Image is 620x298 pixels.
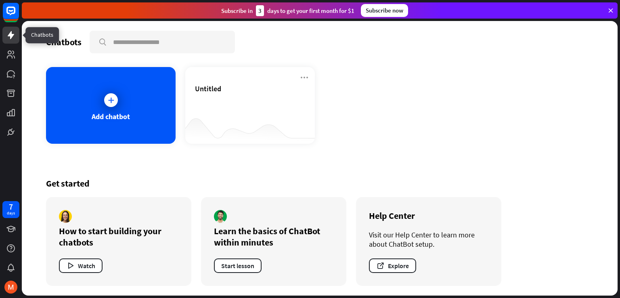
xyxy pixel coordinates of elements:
[214,225,333,248] div: Learn the basics of ChatBot within minutes
[221,5,354,16] div: Subscribe in days to get your first month for $1
[46,36,82,48] div: Chatbots
[369,230,488,249] div: Visit our Help Center to learn more about ChatBot setup.
[6,3,31,27] button: Open LiveChat chat widget
[214,210,227,223] img: author
[9,203,13,210] div: 7
[92,112,130,121] div: Add chatbot
[59,258,103,273] button: Watch
[369,210,488,221] div: Help Center
[361,4,408,17] div: Subscribe now
[214,258,262,273] button: Start lesson
[59,210,72,223] img: author
[2,201,19,218] a: 7 days
[369,258,416,273] button: Explore
[195,84,221,93] span: Untitled
[46,178,593,189] div: Get started
[59,225,178,248] div: How to start building your chatbots
[256,5,264,16] div: 3
[7,210,15,216] div: days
